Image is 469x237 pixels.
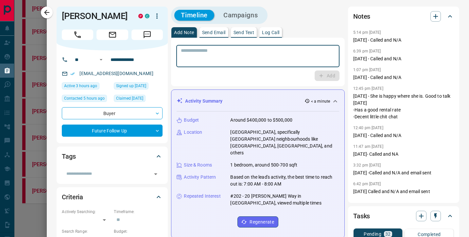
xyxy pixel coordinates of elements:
[353,182,381,186] p: 6:42 pm [DATE]
[116,83,146,89] span: Signed up [DATE]
[353,144,383,149] p: 11:47 am [DATE]
[70,71,75,76] svg: Email Verified
[353,188,454,195] p: [DATE] Called and N/A and email sent
[114,209,163,215] p: Timeframe:
[353,169,454,176] p: [DATE] -Called and N/A and email sent
[353,86,383,91] p: 12:45 pm [DATE]
[230,129,339,156] p: [GEOGRAPHIC_DATA], specifically [GEOGRAPHIC_DATA] neighbourhoods like [GEOGRAPHIC_DATA], [GEOGRAP...
[217,10,264,21] button: Campaigns
[353,93,454,120] p: [DATE] - She is happy where she is. Good to talk [DATE] -Has a good rental rate -Decent little ch...
[64,95,105,102] span: Contacted 5 hours ago
[62,228,111,234] p: Search Range:
[311,98,330,104] p: < a minute
[237,216,278,227] button: Regenerate
[114,82,163,91] div: Thu Feb 25 2021
[174,10,214,21] button: Timeline
[62,95,111,104] div: Wed Aug 13 2025
[62,189,163,205] div: Criteria
[353,132,454,139] p: [DATE] - Called and N/A
[138,14,143,18] div: property.ca
[230,193,339,207] p: #202 - 20 [PERSON_NAME] Way in [GEOGRAPHIC_DATA], viewed multiple times
[184,117,199,124] p: Budget
[116,95,143,102] span: Claimed [DATE]
[230,117,292,124] p: Around $400,000 to $500,000
[64,83,97,89] span: Active 3 hours ago
[184,193,220,200] p: Repeated Interest
[353,208,454,224] div: Tasks
[62,125,163,137] div: Future Follow Up
[262,30,279,35] p: Log Call
[62,209,111,215] p: Actively Searching:
[62,107,163,119] div: Buyer
[151,169,160,179] button: Open
[145,14,149,18] div: condos.ca
[185,98,222,105] p: Activity Summary
[418,232,441,237] p: Completed
[62,30,93,40] span: Call
[114,95,163,104] div: Thu Feb 25 2021
[184,129,202,136] p: Location
[184,162,212,168] p: Size & Rooms
[96,30,128,40] span: Email
[62,192,83,202] h2: Criteria
[174,30,194,35] p: Add Note
[353,37,454,44] p: [DATE] - Called and N/A
[364,232,381,236] p: Pending
[79,71,153,76] a: [EMAIL_ADDRESS][DOMAIN_NAME]
[353,30,381,35] p: 5:14 pm [DATE]
[353,211,370,221] h2: Tasks
[353,163,381,168] p: 3:32 pm [DATE]
[353,49,381,53] p: 6:39 pm [DATE]
[385,232,391,236] p: 32
[234,30,254,35] p: Send Text
[62,82,111,91] div: Wed Aug 13 2025
[62,151,76,162] h2: Tags
[230,162,297,168] p: 1 bedroom, around 500-700 sqft
[62,11,129,21] h1: [PERSON_NAME]
[131,30,163,40] span: Message
[97,56,105,64] button: Open
[353,55,454,62] p: [DATE] - Called and N/A
[202,30,226,35] p: Send Email
[114,228,163,234] p: Budget:
[353,74,454,81] p: [DATE] - Called and N/A
[184,174,216,181] p: Activity Pattern
[353,126,383,130] p: 12:40 pm [DATE]
[62,148,163,164] div: Tags
[353,9,454,24] div: Notes
[353,11,370,22] h2: Notes
[353,151,454,158] p: [DATE]- Called and NA
[230,174,339,188] p: Based on the lead's activity, the best time to reach out is: 7:00 AM - 8:00 AM
[177,95,339,107] div: Activity Summary< a minute
[353,68,381,72] p: 1:07 pm [DATE]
